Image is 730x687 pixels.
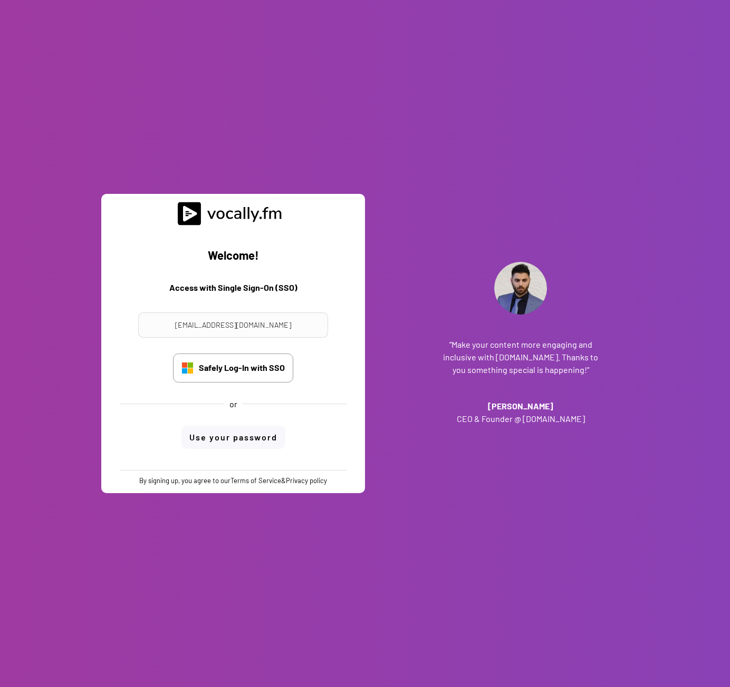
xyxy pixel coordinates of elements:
[138,312,328,338] input: Your email
[199,362,285,374] div: Safely Log-In with SSO
[181,362,194,374] img: Microsoft_logo.svg
[109,281,357,300] h3: Access with Single Sign-On (SSO)
[441,413,600,425] h3: CEO & Founder @ [DOMAIN_NAME]
[178,202,289,225] img: vocally%20logo.svg
[494,262,547,315] img: Addante_Profile.png
[139,476,327,485] div: By signing up, you agree to our &
[230,476,281,485] a: Terms of Service
[441,338,600,376] h3: “Make your content more engaging and inclusive with [DOMAIN_NAME]. Thanks to you something specia...
[286,476,327,485] a: Privacy policy
[229,398,237,410] div: or
[181,426,285,449] button: Use your password
[441,400,600,413] h3: [PERSON_NAME]
[109,247,357,266] h2: Welcome!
